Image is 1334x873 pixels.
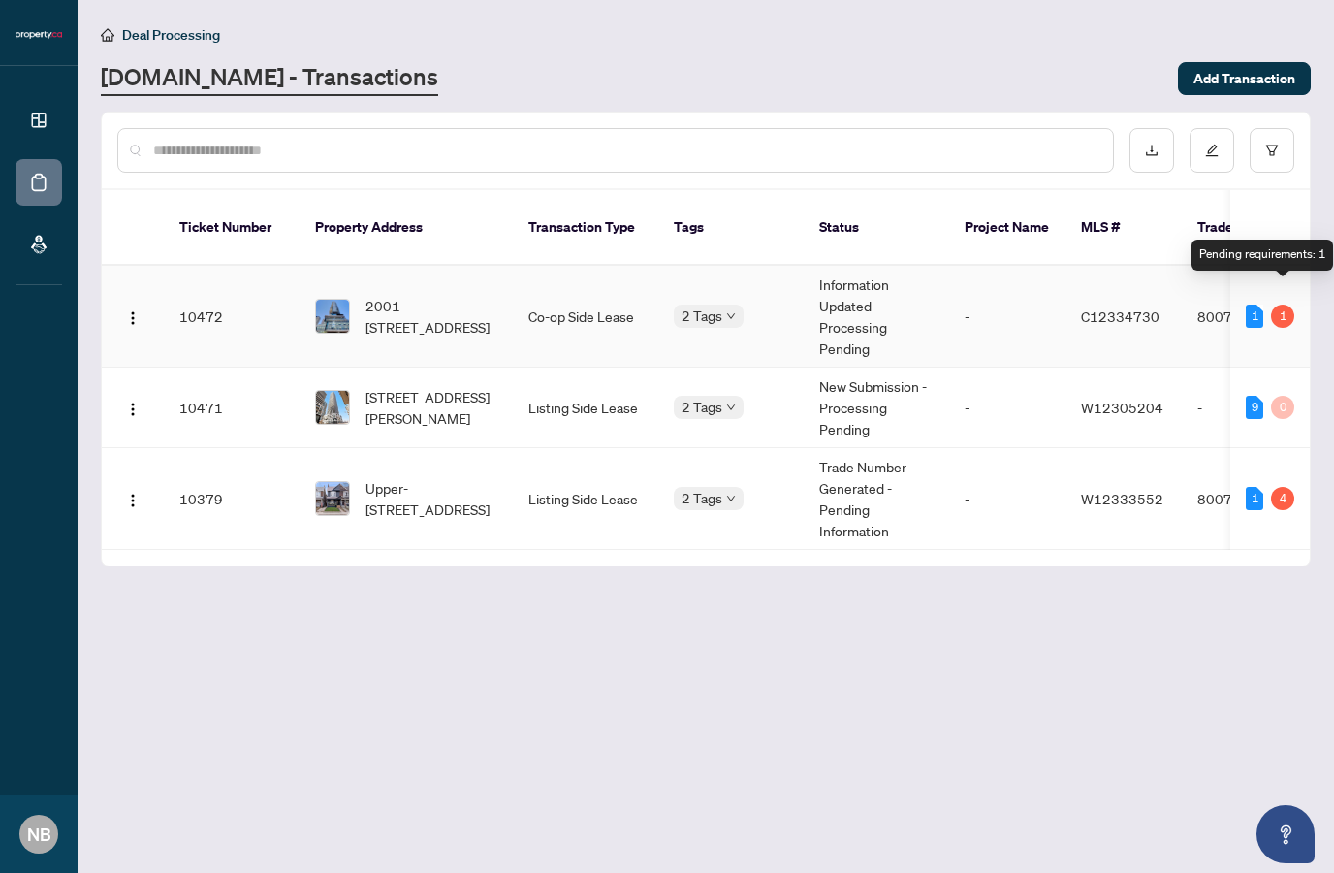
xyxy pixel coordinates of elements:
th: Status [804,190,949,266]
span: 2001-[STREET_ADDRESS] [365,295,497,338]
img: Logo [125,402,141,417]
td: 10379 [164,448,300,550]
div: 1 [1271,305,1294,328]
th: Ticket Number [164,190,300,266]
td: Listing Side Lease [513,448,658,550]
span: W12333552 [1081,490,1163,507]
td: 10471 [164,368,300,448]
button: Logo [117,301,148,332]
button: Logo [117,392,148,423]
div: Pending requirements: 1 [1191,240,1333,271]
td: Co-op Side Lease [513,266,658,368]
img: thumbnail-img [316,391,349,424]
div: 9 [1246,396,1263,419]
span: Deal Processing [122,26,220,44]
span: download [1145,144,1159,157]
img: Logo [125,493,141,508]
td: - [949,266,1065,368]
td: - [1182,368,1318,448]
td: 10472 [164,266,300,368]
td: 800721 [1182,448,1318,550]
span: edit [1205,144,1219,157]
span: W12305204 [1081,399,1163,416]
div: 1 [1246,305,1263,328]
td: Trade Number Generated - Pending Information [804,448,949,550]
button: download [1129,128,1174,173]
span: NB [27,821,51,848]
span: home [101,28,114,42]
a: [DOMAIN_NAME] - Transactions [101,61,438,96]
img: logo [16,29,62,41]
span: filter [1265,144,1279,157]
th: Tags [658,190,804,266]
span: 2 Tags [682,487,722,509]
th: Property Address [300,190,513,266]
img: thumbnail-img [316,300,349,333]
th: Transaction Type [513,190,658,266]
span: Add Transaction [1193,63,1295,94]
th: Project Name [949,190,1065,266]
span: 2 Tags [682,396,722,418]
span: down [726,311,736,321]
img: Logo [125,310,141,326]
span: down [726,403,736,412]
button: Add Transaction [1178,62,1311,95]
button: Logo [117,483,148,514]
td: Information Updated - Processing Pending [804,266,949,368]
div: 1 [1246,487,1263,510]
span: 2 Tags [682,305,722,327]
span: down [726,494,736,503]
span: Upper-[STREET_ADDRESS] [365,477,497,520]
th: MLS # [1065,190,1182,266]
td: - [949,448,1065,550]
img: thumbnail-img [316,482,349,515]
td: New Submission - Processing Pending [804,368,949,448]
div: 4 [1271,487,1294,510]
button: Open asap [1256,805,1315,863]
td: Listing Side Lease [513,368,658,448]
div: 0 [1271,396,1294,419]
td: - [949,368,1065,448]
th: Trade Number [1182,190,1318,266]
span: C12334730 [1081,307,1159,325]
td: 800717 [1182,266,1318,368]
span: [STREET_ADDRESS][PERSON_NAME] [365,386,497,429]
button: edit [1190,128,1234,173]
button: filter [1250,128,1294,173]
